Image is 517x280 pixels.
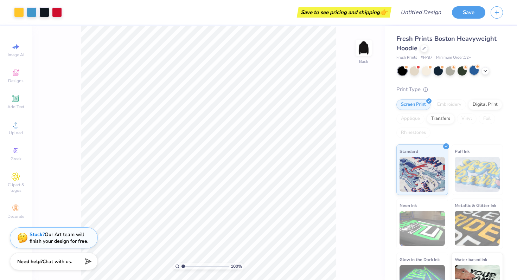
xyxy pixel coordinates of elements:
div: Rhinestones [396,128,430,138]
span: # FP87 [421,55,433,61]
div: Transfers [427,113,455,124]
img: Back [357,41,371,55]
span: Metallic & Glitter Ink [455,202,496,209]
span: Standard [400,148,418,155]
span: Fresh Prints [396,55,417,61]
img: Puff Ink [455,157,500,192]
div: Print Type [396,85,503,93]
span: Designs [8,78,24,84]
div: Applique [396,113,425,124]
span: Image AI [8,52,24,58]
span: Chat with us. [43,258,72,265]
span: Water based Ink [455,256,487,263]
span: Puff Ink [455,148,470,155]
strong: Stuck? [30,231,45,238]
span: Greek [11,156,21,162]
span: 100 % [231,263,242,269]
div: Screen Print [396,99,430,110]
div: Save to see pricing and shipping [299,7,390,18]
span: 👉 [380,8,388,16]
img: Metallic & Glitter Ink [455,211,500,246]
img: Neon Ink [400,211,445,246]
span: Decorate [7,214,24,219]
button: Save [452,6,485,19]
div: Embroidery [433,99,466,110]
span: Minimum Order: 12 + [436,55,471,61]
span: Fresh Prints Boston Heavyweight Hoodie [396,34,497,52]
span: Upload [9,130,23,136]
div: Digital Print [468,99,502,110]
div: Foil [479,113,495,124]
span: Glow in the Dark Ink [400,256,440,263]
img: Standard [400,157,445,192]
input: Untitled Design [395,5,447,19]
div: Back [359,58,368,65]
div: Vinyl [457,113,477,124]
span: Add Text [7,104,24,110]
div: Our Art team will finish your design for free. [30,231,88,245]
span: Clipart & logos [4,182,28,193]
span: Neon Ink [400,202,417,209]
strong: Need help? [17,258,43,265]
